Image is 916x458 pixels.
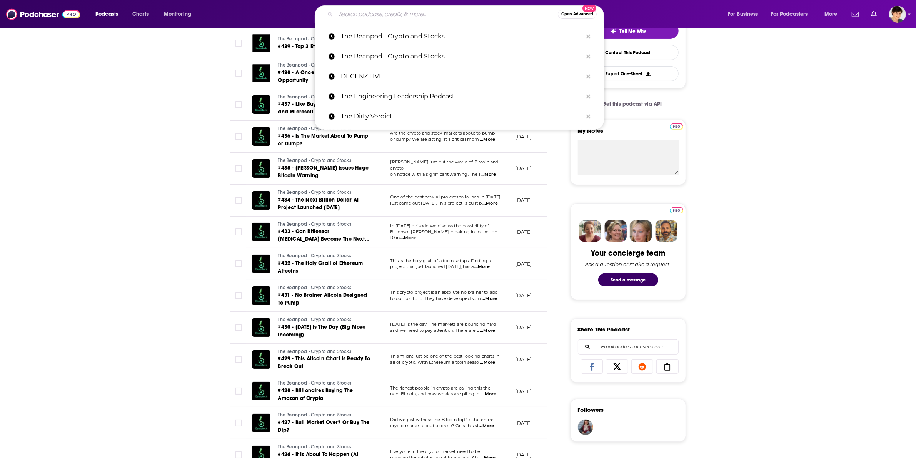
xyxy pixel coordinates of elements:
[278,94,370,101] a: The Beanpod - Crypto and Stocks
[278,253,351,258] span: The Beanpod - Crypto and Stocks
[670,206,683,213] a: Pro website
[516,133,532,140] p: [DATE]
[278,69,370,84] a: #438 - A Once In A Lifetime Opportunity
[578,420,593,435] img: susan2pumpkin
[278,412,351,418] span: The Beanpod - Crypto and Stocks
[582,5,596,12] span: New
[278,197,359,211] span: #434 - The Next Billion Dollar AI Project Launched [DATE]
[278,126,351,131] span: The Beanpod - Crypto and Stocks
[278,133,369,147] span: #436 - Is The Market About To Pump or Dump?
[606,359,628,374] a: Share on X/Twitter
[581,359,603,374] a: Share on Facebook
[390,194,501,200] span: One of the best new AI projects to launch in [DATE]
[630,220,652,242] img: Jules Profile
[670,207,683,213] img: Podchaser Pro
[278,196,370,212] a: #434 - The Next Billion Dollar AI Project Launched [DATE]
[516,229,532,235] p: [DATE]
[390,159,499,171] span: [PERSON_NAME] just put the world of Bitcoin and crypto
[516,420,532,426] p: [DATE]
[235,40,242,47] span: Toggle select row
[278,444,370,451] a: The Beanpod - Crypto and Stocks
[824,9,838,20] span: More
[278,348,370,355] a: The Beanpod - Crypto and Stocks
[474,264,490,270] span: ...More
[390,321,496,327] span: [DATE] is the day. The markets are bouncing hard
[670,123,683,130] img: Podchaser Pro
[278,292,367,306] span: #431 - No Brainer Altcoin Designed To Pump
[390,172,480,177] span: on notice with a significant warning. The l
[578,66,679,81] button: Export One-Sheet
[479,423,494,429] span: ...More
[631,359,654,374] a: Share on Reddit
[278,125,370,132] a: The Beanpod - Crypto and Stocks
[400,235,416,241] span: ...More
[235,70,242,77] span: Toggle select row
[278,100,370,116] a: #437 - Like Buying Amazon, Apple, and Microsoft in [DATE]
[278,132,370,148] a: #436 - Is The Market About To Pump or Dump?
[278,260,370,275] a: #432 - The Holy Grail of Ethereum Altcoins
[164,9,191,20] span: Monitoring
[278,36,370,43] a: The Beanpod - Crypto and Stocks
[235,420,242,426] span: Toggle select row
[482,200,498,207] span: ...More
[849,8,862,21] a: Show notifications dropdown
[480,328,495,334] span: ...More
[610,28,616,34] img: tell me why sparkle
[322,5,611,23] div: Search podcasts, credits, & more...
[390,423,478,428] span: crypto market about to crash? Or is this si
[278,349,351,354] span: The Beanpod - Crypto and Stocks
[516,451,532,458] p: [DATE]
[278,69,347,83] span: #438 - A Once In A Lifetime Opportunity
[278,324,366,338] span: #430 - [DATE] Is The Day (Big Move Incoming)
[390,360,479,365] span: all of crypto. With Ethereum altcoin seaso
[235,388,242,395] span: Toggle select row
[315,27,604,47] a: The Beanpod - Crypto and Stocks
[235,228,242,235] span: Toggle select row
[482,296,497,302] span: ...More
[390,417,494,422] span: Did we just witness the Bitcoin top? Is the entire
[771,9,808,20] span: For Podcasters
[278,317,351,322] span: The Beanpod - Crypto and Stocks
[516,292,532,299] p: [DATE]
[278,355,370,370] span: #429 - This Altcoin Chart Is Ready To Break Out
[278,43,370,50] a: #439 - Top 3 Ethereum Altcoins
[278,94,351,100] span: The Beanpod - Crypto and Stocks
[278,419,370,434] a: #427 - Bull Market Over? Or Buy The Dip?
[584,340,672,354] input: Email address or username...
[278,190,351,195] span: The Beanpod - Crypto and Stocks
[619,28,646,34] span: Tell Me Why
[561,12,593,16] span: Open Advanced
[278,101,367,115] span: #437 - Like Buying Amazon, Apple, and Microsoft in [DATE]
[6,7,80,22] img: Podchaser - Follow, Share and Rate Podcasts
[889,6,906,23] span: Logged in as bethwouldknow
[586,261,671,267] div: Ask a question or make a request.
[390,449,481,454] span: Everyone in the crypto market need to be
[278,419,370,433] span: #427 - Bull Market Over? Or Buy The Dip?
[336,8,558,20] input: Search podcasts, credits, & more...
[235,292,242,299] span: Toggle select row
[90,8,128,20] button: open menu
[390,264,474,269] span: project that just launched [DATE], has a
[516,165,532,172] p: [DATE]
[278,316,370,323] a: The Beanpod - Crypto and Stocks
[889,6,906,23] img: User Profile
[390,200,482,206] span: just came out [DATE]. This project is built b
[481,172,496,178] span: ...More
[670,122,683,130] a: Pro website
[278,164,370,180] a: #435 - [PERSON_NAME] Issues Huge Bitcoin Warning
[315,67,604,87] a: DEGENZ LIVE
[819,8,847,20] button: open menu
[278,285,370,291] a: The Beanpod - Crypto and Stocks
[278,412,370,419] a: The Beanpod - Crypto and Stocks
[390,130,495,136] span: Are the crypto and stock markets about to pump
[278,228,370,243] a: #433 - Can Bittensor [MEDICAL_DATA] Become The Next Top 10 Altcoin?
[390,229,497,241] span: Bittensor [PERSON_NAME] breaking in to the top 10 in
[390,223,489,228] span: In [DATE] episode we discuss the possibility of
[235,197,242,204] span: Toggle select row
[159,8,201,20] button: open menu
[278,380,351,386] span: The Beanpod - Crypto and Stocks
[516,388,532,395] p: [DATE]
[235,260,242,267] span: Toggle select row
